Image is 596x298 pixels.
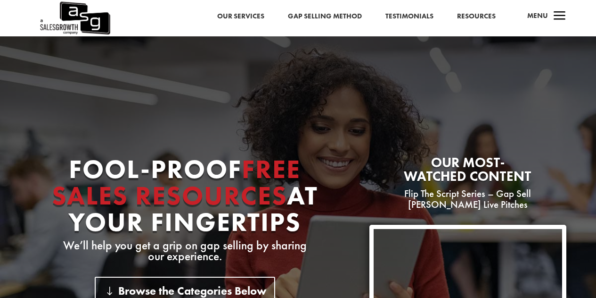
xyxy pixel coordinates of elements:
[527,11,548,20] span: Menu
[550,7,569,26] span: a
[369,188,566,211] p: Flip The Script Series – Gap Sell [PERSON_NAME] Live Pitches
[457,10,496,23] a: Resources
[385,10,433,23] a: Testimonials
[369,156,566,188] h2: Our most-watched content
[30,240,340,263] p: We’ll help you get a grip on gap selling by sharing our experience.
[217,10,264,23] a: Our Services
[30,156,340,240] h1: Fool-proof At Your Fingertips
[288,10,362,23] a: Gap Selling Method
[52,152,301,213] span: Free Sales Resources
